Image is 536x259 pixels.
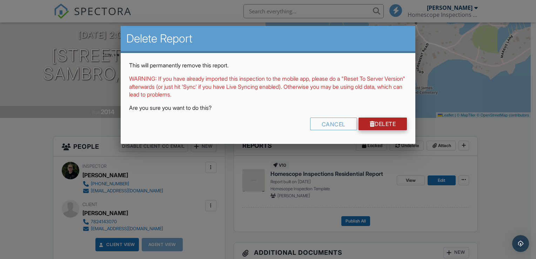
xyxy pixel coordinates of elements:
[359,118,407,130] a: Delete
[129,75,407,98] p: WARNING: If you have already imported this inspection to the mobile app, please do a "Reset To Se...
[310,118,357,130] div: Cancel
[129,61,407,69] p: This will permanently remove this report.
[512,235,529,252] div: Open Intercom Messenger
[129,104,407,112] p: Are you sure you want to do this?
[126,32,410,46] h2: Delete Report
